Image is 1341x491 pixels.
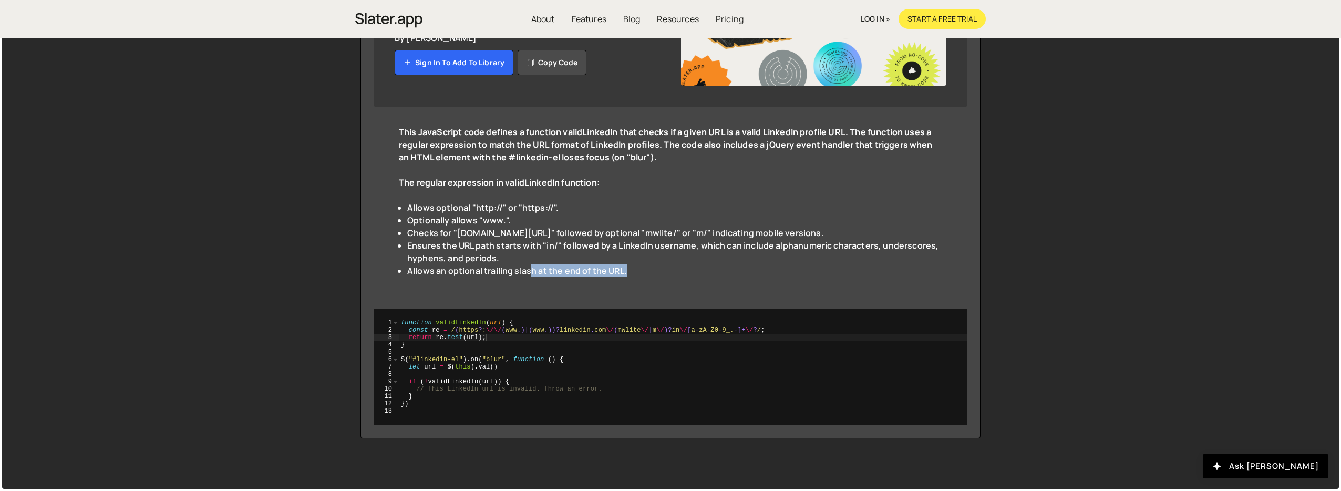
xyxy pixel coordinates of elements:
[399,177,600,188] strong: The regular expression in validLinkedIn function:
[899,9,986,29] a: Start a free trial
[374,326,399,334] div: 2
[563,9,615,29] a: Features
[407,239,942,264] li: Ensures the URL path starts with "in/" followed by a LinkedIn username, which can include alphanu...
[374,400,399,407] div: 12
[395,32,660,44] div: By [PERSON_NAME]
[1203,454,1328,478] button: Ask [PERSON_NAME]
[648,9,707,29] a: Resources
[615,9,649,29] a: Blog
[374,319,399,326] div: 1
[374,378,399,385] div: 9
[407,264,942,277] li: Allows an optional trailing slash at the end of the URL.
[707,9,752,29] a: Pricing
[407,201,942,214] li: Allows optional "http://" or "https://".
[374,334,399,341] div: 3
[374,393,399,400] div: 11
[355,7,422,30] a: home
[407,227,942,239] li: Checks for "[DOMAIN_NAME][URL]" followed by optional "mwlite/" or "m/" indicating mobile versions.
[518,50,586,75] button: Copy code
[523,9,563,29] a: About
[399,126,933,163] strong: This JavaScript code defines a function validLinkedIn that checks if a given URL is a valid Linke...
[374,385,399,393] div: 10
[355,10,422,30] img: Slater is an modern coding environment with an inbuilt AI tool. Get custom code quickly with no c...
[861,10,890,28] a: log in »
[395,50,513,75] a: Sign in to add to library
[374,363,399,371] div: 7
[407,214,942,227] li: Optionally allows "www.".
[374,349,399,356] div: 5
[374,341,399,349] div: 4
[374,356,399,363] div: 6
[374,407,399,415] div: 13
[374,371,399,378] div: 8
